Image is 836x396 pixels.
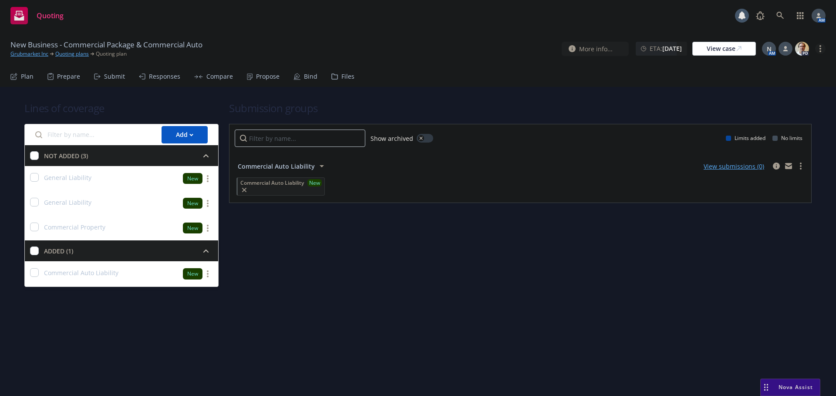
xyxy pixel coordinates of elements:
[779,383,813,391] span: Nova Assist
[24,101,219,115] h1: Lines of coverage
[202,269,213,279] a: more
[44,244,213,258] button: ADDED (1)
[771,161,782,171] a: circleInformation
[235,130,365,147] input: Filter by name...
[44,173,91,182] span: General Liability
[792,7,809,24] a: Switch app
[579,44,613,53] span: More info...
[240,179,304,186] span: Commercial Auto Liability
[796,161,806,171] a: more
[30,126,156,143] input: Filter by name...
[772,7,789,24] a: Search
[202,223,213,233] a: more
[752,7,769,24] a: Report a Bug
[21,73,34,80] div: Plan
[37,12,64,19] span: Quoting
[341,73,354,80] div: Files
[183,223,202,233] div: New
[44,198,91,207] span: General Liability
[772,134,802,142] div: No limits
[707,42,742,55] div: View case
[202,173,213,184] a: more
[235,157,330,175] button: Commercial Auto Liability
[10,50,48,58] a: Grubmarket Inc
[176,126,193,143] div: Add
[202,198,213,209] a: more
[815,43,826,54] a: more
[238,162,315,171] span: Commercial Auto Liability
[304,73,317,80] div: Bind
[206,73,233,80] div: Compare
[44,223,105,232] span: Commercial Property
[229,101,812,115] h1: Submission groups
[10,40,202,50] span: New Business - Commercial Package & Commercial Auto
[767,44,772,53] span: N
[183,268,202,279] div: New
[704,162,764,170] a: View submissions (0)
[562,42,629,56] button: More info...
[7,3,67,28] a: Quoting
[183,198,202,209] div: New
[44,268,118,277] span: Commercial Auto Liability
[183,173,202,184] div: New
[44,246,73,256] div: ADDED (1)
[307,179,322,186] div: New
[692,42,756,56] a: View case
[104,73,125,80] div: Submit
[371,134,413,143] span: Show archived
[55,50,89,58] a: Quoting plans
[256,73,280,80] div: Propose
[761,379,772,396] div: Drag to move
[162,126,208,143] button: Add
[149,73,180,80] div: Responses
[44,149,213,163] button: NOT ADDED (3)
[44,151,88,160] div: NOT ADDED (3)
[760,379,820,396] button: Nova Assist
[783,161,794,171] a: mail
[795,42,809,56] img: photo
[662,44,682,53] strong: [DATE]
[96,50,127,58] span: Quoting plan
[57,73,80,80] div: Prepare
[726,134,765,142] div: Limits added
[650,44,682,53] span: ETA :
